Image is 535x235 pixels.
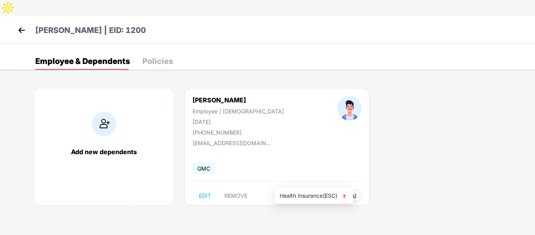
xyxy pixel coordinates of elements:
span: Health Insurance(ESC) [280,191,348,200]
p: [PERSON_NAME] | EID: 1200 [35,24,146,36]
div: [DATE] [193,118,284,125]
div: Employee & Dependents [35,57,130,65]
span: GMC [193,163,215,174]
div: [PHONE_NUMBER] [193,129,284,136]
span: REMOVE [224,193,247,199]
img: back [16,24,27,36]
button: REMOVE [218,189,254,202]
img: addIcon [92,112,116,136]
img: profileImage [337,96,362,120]
div: Policies [142,57,173,65]
div: Add new dependents [42,148,166,156]
span: EDIT [199,193,211,199]
div: [PERSON_NAME] [193,96,284,104]
button: EDIT [193,189,217,202]
div: [EMAIL_ADDRESS][DOMAIN_NAME] [193,140,271,146]
div: Employee | [DEMOGRAPHIC_DATA] [193,108,284,115]
img: svg+xml;base64,PHN2ZyB4bWxucz0iaHR0cDovL3d3dy53My5vcmcvMjAwMC9zdmciIHhtbG5zOnhsaW5rPSJodHRwOi8vd3... [340,192,348,200]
